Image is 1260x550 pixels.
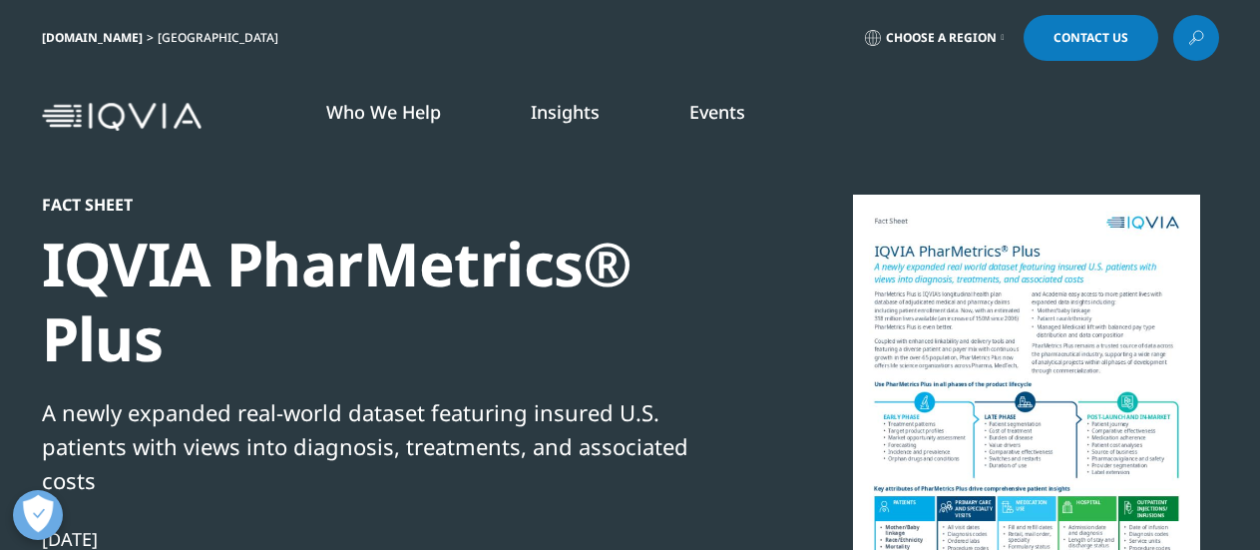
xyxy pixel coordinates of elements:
nav: Primary [210,70,1219,164]
span: Contact Us [1053,32,1128,44]
a: Events [689,100,745,124]
div: [GEOGRAPHIC_DATA] [158,30,286,46]
a: Insights [531,100,600,124]
a: Who We Help [326,100,441,124]
div: Fact Sheet [42,195,726,215]
div: A newly expanded real-world dataset featuring insured U.S. patients with views into diagnosis, tr... [42,395,726,497]
button: Open Preferences [13,490,63,540]
span: Choose a Region [886,30,997,46]
img: IQVIA Healthcare Information Technology and Pharma Clinical Research Company [42,103,202,132]
a: Contact Us [1024,15,1158,61]
a: [DOMAIN_NAME] [42,29,143,46]
div: IQVIA PharMetrics® Plus [42,227,726,376]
